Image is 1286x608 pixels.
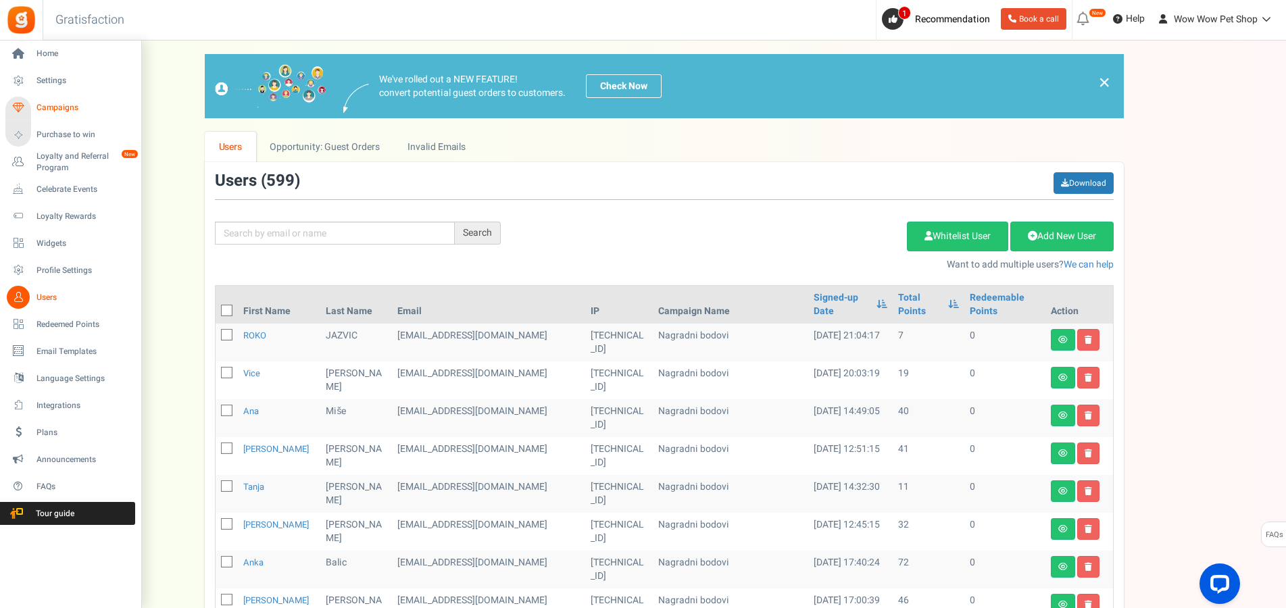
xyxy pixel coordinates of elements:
i: View details [1058,525,1068,533]
i: Delete user [1085,449,1092,457]
th: IP [585,286,653,324]
a: Invalid Emails [394,132,480,162]
span: Email Templates [36,346,131,357]
a: Book a call [1001,8,1066,30]
td: 7 [893,324,964,361]
a: Redeemable Points [970,291,1040,318]
i: View details [1058,336,1068,344]
th: First Name [238,286,320,324]
td: 0 [964,475,1045,513]
a: Tanja [243,480,264,493]
a: Integrations [5,394,135,417]
a: Users [205,132,256,162]
td: [DATE] 14:32:30 [808,475,892,513]
th: Action [1045,286,1113,324]
a: Settings [5,70,135,93]
td: 0 [964,324,1045,361]
p: We've rolled out a NEW FEATURE! convert potential guest orders to customers. [379,73,566,100]
td: 0 [964,361,1045,399]
a: Home [5,43,135,66]
td: 0 [964,437,1045,475]
a: [PERSON_NAME] [243,594,309,607]
td: 0 [964,513,1045,551]
td: [DATE] 14:49:05 [808,399,892,437]
th: Campaign Name [653,286,808,324]
a: Email Templates [5,340,135,363]
span: Loyalty and Referral Program [36,151,135,174]
span: Tour guide [6,508,101,520]
span: Celebrate Events [36,184,131,195]
td: [TECHNICAL_ID] [585,475,653,513]
a: Users [5,286,135,309]
td: Nagradni bodovi [653,513,808,551]
i: View details [1058,411,1068,420]
td: 11 [893,475,964,513]
i: View details [1058,449,1068,457]
td: [EMAIL_ADDRESS][DOMAIN_NAME] [392,437,585,475]
td: [TECHNICAL_ID] [585,361,653,399]
td: JAZVIC [320,324,391,361]
i: View details [1058,563,1068,571]
td: [DATE] 17:40:24 [808,551,892,588]
a: Signed-up Date [814,291,869,318]
a: Total Points [898,291,941,318]
th: Email [392,286,585,324]
a: Opportunity: Guest Orders [256,132,393,162]
td: [DATE] 20:03:19 [808,361,892,399]
input: Search by email or name [215,222,455,245]
td: [DATE] 21:04:17 [808,324,892,361]
a: ROKO [243,329,266,342]
a: Anka [243,556,264,569]
a: Whitelist User [907,222,1008,251]
th: Last Name [320,286,391,324]
td: Nagradni bodovi [653,399,808,437]
td: [TECHNICAL_ID] [585,551,653,588]
span: Wow Wow Pet Shop [1174,12,1258,26]
i: Delete user [1085,411,1092,420]
a: Campaigns [5,97,135,120]
i: Delete user [1085,374,1092,382]
td: [TECHNICAL_ID] [585,513,653,551]
em: New [1089,8,1106,18]
a: Ana [243,405,259,417]
a: Language Settings [5,367,135,390]
a: [PERSON_NAME] [243,518,309,531]
td: 32 [893,513,964,551]
a: FAQs [5,475,135,498]
a: Loyalty Rewards [5,205,135,228]
td: [PERSON_NAME] [320,437,391,475]
a: Vice [243,367,260,380]
i: View details [1058,487,1068,495]
span: Users [36,292,131,303]
span: Announcements [36,454,131,465]
td: customer [392,551,585,588]
a: Announcements [5,448,135,471]
td: Balic [320,551,391,588]
span: Plans [36,427,131,438]
span: Loyalty Rewards [36,211,131,222]
td: 19 [893,361,964,399]
span: FAQs [36,481,131,492]
td: [EMAIL_ADDRESS][DOMAIN_NAME] [392,399,585,437]
span: 1 [898,6,911,20]
td: [TECHNICAL_ID] [585,324,653,361]
span: Purchase to win [36,129,131,141]
span: Recommendation [915,12,990,26]
i: Delete user [1085,563,1092,571]
td: [PERSON_NAME] [320,475,391,513]
h3: Gratisfaction [41,7,139,34]
div: Search [455,222,501,245]
td: 72 [893,551,964,588]
a: Download [1054,172,1114,194]
td: Nagradni bodovi [653,324,808,361]
td: [DATE] 12:45:15 [808,513,892,551]
a: Profile Settings [5,259,135,282]
a: Redeemed Points [5,313,135,336]
a: Celebrate Events [5,178,135,201]
a: 1 Recommendation [882,8,995,30]
a: Check Now [586,74,662,98]
a: Loyalty and Referral Program New [5,151,135,174]
td: [DATE] 12:51:15 [808,437,892,475]
td: [EMAIL_ADDRESS][DOMAIN_NAME] [392,475,585,513]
